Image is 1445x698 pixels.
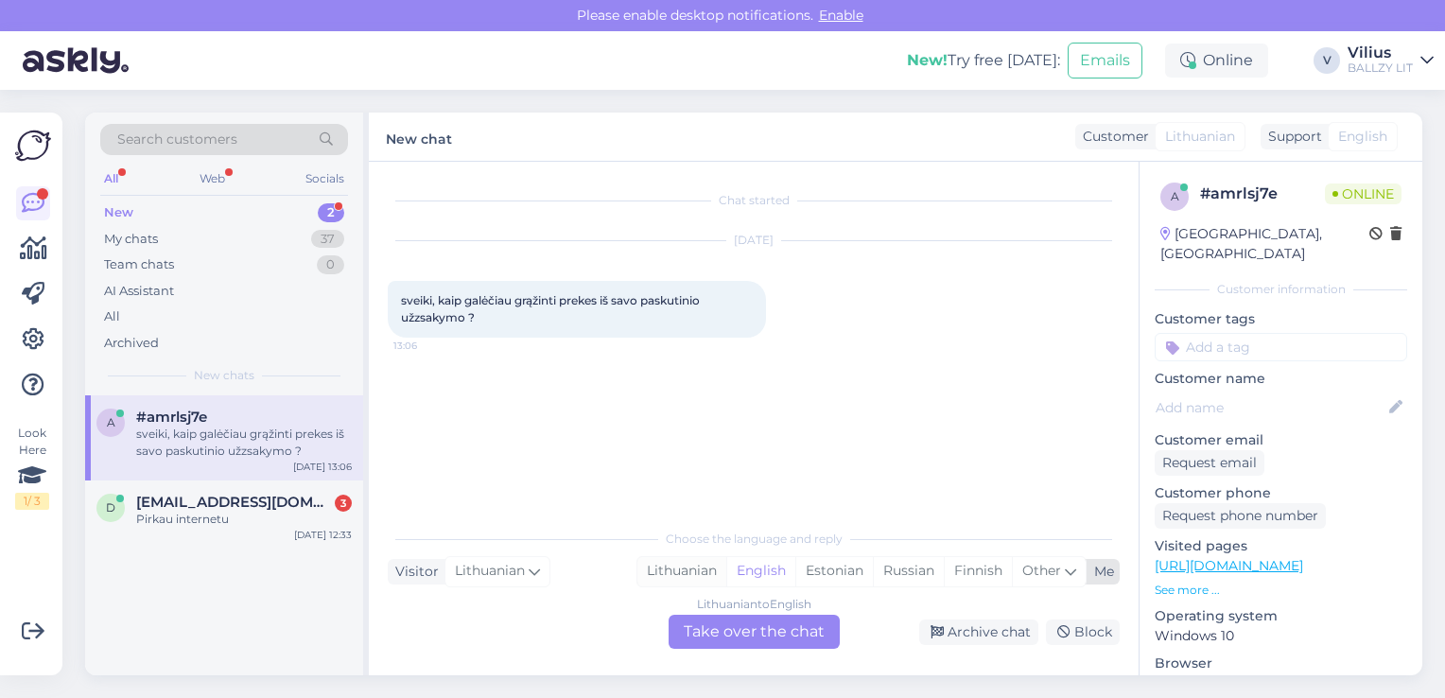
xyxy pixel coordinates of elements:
[1338,127,1387,147] span: English
[1348,45,1413,61] div: Vilius
[293,460,352,474] div: [DATE] 13:06
[104,282,174,301] div: AI Assistant
[1348,45,1434,76] a: ViliusBALLZY LIT
[1155,281,1407,298] div: Customer information
[1155,333,1407,361] input: Add a tag
[1155,673,1407,693] p: Chrome [TECHNICAL_ID]
[1200,183,1325,205] div: # amrlsj7e
[335,495,352,512] div: 3
[393,339,464,353] span: 13:06
[1022,562,1061,579] span: Other
[1075,127,1149,147] div: Customer
[104,307,120,326] div: All
[1155,536,1407,556] p: Visited pages
[907,49,1060,72] div: Try free [DATE]:
[194,367,254,384] span: New chats
[1261,127,1322,147] div: Support
[1171,189,1179,203] span: a
[136,426,352,460] div: sveiki, kaip galėčiau grąžinti prekes iš savo paskutinio užzsakymo ?
[1155,582,1407,599] p: See more ...
[726,557,795,585] div: English
[1155,450,1264,476] div: Request email
[15,493,49,510] div: 1 / 3
[1155,626,1407,646] p: Windows 10
[1155,369,1407,389] p: Customer name
[388,531,1120,548] div: Choose the language and reply
[1087,562,1114,582] div: Me
[1155,309,1407,329] p: Customer tags
[388,192,1120,209] div: Chat started
[401,293,703,324] span: sveiki, kaip galėčiau grąžinti prekes iš savo paskutinio užzsakymo ?
[669,615,840,649] div: Take over the chat
[919,619,1038,645] div: Archive chat
[1155,606,1407,626] p: Operating system
[15,128,51,164] img: Askly Logo
[1165,127,1235,147] span: Lithuanian
[100,166,122,191] div: All
[1155,503,1326,529] div: Request phone number
[302,166,348,191] div: Socials
[104,203,133,222] div: New
[455,561,525,582] span: Lithuanian
[1325,183,1401,204] span: Online
[795,557,873,585] div: Estonian
[637,557,726,585] div: Lithuanian
[944,557,1012,585] div: Finnish
[104,334,159,353] div: Archived
[136,511,352,528] div: Pirkau internetu
[873,557,944,585] div: Russian
[117,130,237,149] span: Search customers
[104,230,158,249] div: My chats
[196,166,229,191] div: Web
[318,203,344,222] div: 2
[1068,43,1142,79] button: Emails
[311,230,344,249] div: 37
[1155,654,1407,673] p: Browser
[1156,397,1385,418] input: Add name
[907,51,948,69] b: New!
[813,7,869,24] span: Enable
[1165,44,1268,78] div: Online
[294,528,352,542] div: [DATE] 12:33
[136,494,333,511] span: dinaslakeriuks@gmail.com
[1160,224,1369,264] div: [GEOGRAPHIC_DATA], [GEOGRAPHIC_DATA]
[388,232,1120,249] div: [DATE]
[1155,430,1407,450] p: Customer email
[15,425,49,510] div: Look Here
[104,255,174,274] div: Team chats
[106,500,115,515] span: d
[697,596,811,613] div: Lithuanian to English
[317,255,344,274] div: 0
[1155,483,1407,503] p: Customer phone
[107,415,115,429] span: a
[136,409,207,426] span: #amrlsj7e
[1046,619,1120,645] div: Block
[1314,47,1340,74] div: V
[388,562,439,582] div: Visitor
[386,124,452,149] label: New chat
[1348,61,1413,76] div: BALLZY LIT
[1155,557,1303,574] a: [URL][DOMAIN_NAME]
